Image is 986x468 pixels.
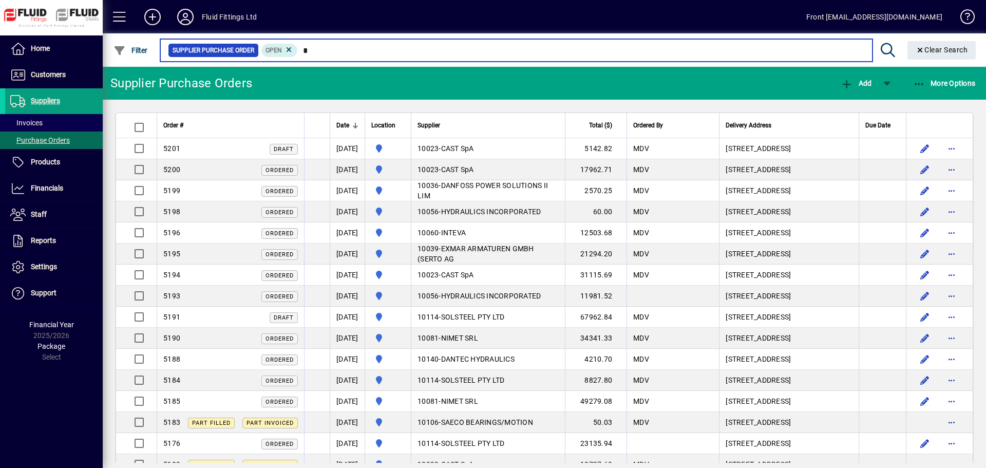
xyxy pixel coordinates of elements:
[163,418,180,426] span: 5183
[943,224,960,241] button: More options
[418,120,440,131] span: Supplier
[371,395,405,407] span: AUCKLAND
[31,289,56,297] span: Support
[31,158,60,166] span: Products
[418,334,439,342] span: 10081
[163,313,180,321] span: 5191
[266,167,294,174] span: Ordered
[917,161,933,178] button: Edit
[719,180,859,201] td: [STREET_ADDRESS]
[633,250,649,258] span: MDV
[565,307,627,328] td: 67962.84
[5,202,103,228] a: Staff
[726,120,771,131] span: Delivery Address
[633,165,649,174] span: MDV
[37,342,65,350] span: Package
[943,182,960,199] button: More options
[441,418,533,426] span: SAECO BEARINGS/MOTION
[441,355,515,363] span: DANTEC HYDRAULICS
[565,138,627,159] td: 5142.82
[418,229,439,237] span: 10060
[719,328,859,349] td: [STREET_ADDRESS]
[943,288,960,304] button: More options
[913,79,976,87] span: More Options
[565,391,627,412] td: 49279.08
[633,313,649,321] span: MDV
[31,97,60,105] span: Suppliers
[330,265,365,286] td: [DATE]
[371,184,405,197] span: AUCKLAND
[806,9,942,25] div: Front [EMAIL_ADDRESS][DOMAIN_NAME]
[31,70,66,79] span: Customers
[266,251,294,258] span: Ordered
[719,370,859,391] td: [STREET_ADDRESS]
[163,292,180,300] span: 5193
[371,120,395,131] span: Location
[418,397,439,405] span: 10081
[719,244,859,265] td: [STREET_ADDRESS]
[719,222,859,244] td: [STREET_ADDRESS]
[136,8,169,26] button: Add
[917,372,933,388] button: Edit
[330,159,365,180] td: [DATE]
[441,165,474,174] span: CAST SpA
[371,437,405,450] span: AUCKLAND
[418,376,439,384] span: 10114
[865,120,900,131] div: Due Date
[411,222,565,244] td: -
[411,201,565,222] td: -
[274,146,294,153] span: Draft
[411,265,565,286] td: -
[192,420,231,426] span: Part Filled
[113,46,148,54] span: Filter
[565,180,627,201] td: 2570.25
[719,159,859,180] td: [STREET_ADDRESS]
[5,36,103,62] a: Home
[371,353,405,365] span: AUCKLAND
[441,208,541,216] span: HYDRAULICS INCORPORATED
[418,120,559,131] div: Supplier
[633,120,663,131] span: Ordered By
[719,412,859,433] td: [STREET_ADDRESS]
[418,355,439,363] span: 10140
[633,334,649,342] span: MDV
[633,144,649,153] span: MDV
[633,271,649,279] span: MDV
[411,159,565,180] td: -
[266,441,294,447] span: Ordered
[5,149,103,175] a: Products
[29,321,74,329] span: Financial Year
[411,370,565,391] td: -
[411,328,565,349] td: -
[633,418,649,426] span: MDV
[202,9,257,25] div: Fluid Fittings Ltd
[411,391,565,412] td: -
[411,180,565,201] td: -
[371,120,405,131] div: Location
[5,254,103,280] a: Settings
[943,140,960,157] button: More options
[31,184,63,192] span: Financials
[266,293,294,300] span: Ordered
[330,222,365,244] td: [DATE]
[943,203,960,220] button: More options
[633,186,649,195] span: MDV
[266,399,294,405] span: Ordered
[266,188,294,195] span: Ordered
[418,313,439,321] span: 10114
[943,309,960,325] button: More options
[274,314,294,321] span: Draft
[418,165,439,174] span: 10023
[565,412,627,433] td: 50.03
[943,161,960,178] button: More options
[917,309,933,325] button: Edit
[371,163,405,176] span: AUCKLAND
[111,41,150,60] button: Filter
[371,332,405,344] span: AUCKLAND
[565,433,627,454] td: 23135.94
[917,140,933,157] button: Edit
[266,272,294,279] span: Ordered
[163,120,183,131] span: Order #
[917,288,933,304] button: Edit
[633,120,713,131] div: Ordered By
